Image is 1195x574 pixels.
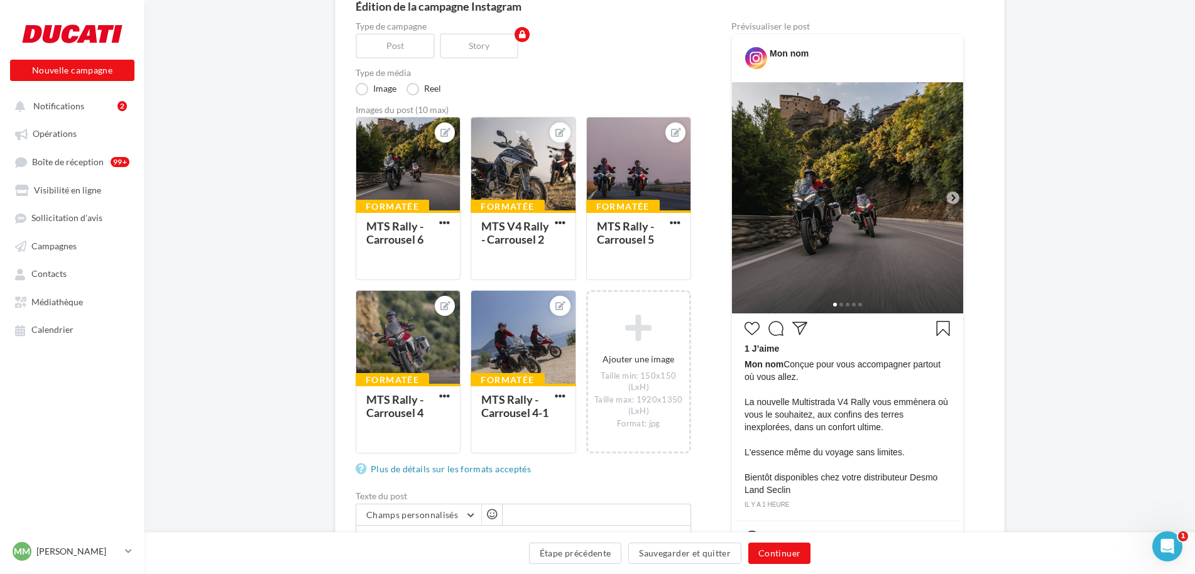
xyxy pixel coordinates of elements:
div: 99+ [111,157,129,167]
span: Visibilité en ligne [34,185,101,195]
span: Contacts [31,269,67,279]
div: MTS Rally - Carrousel 6 [366,219,423,246]
a: MM [PERSON_NAME] [10,539,134,563]
svg: Commenter [768,321,783,336]
button: Sauvegarder et quitter [628,543,741,564]
span: Calendrier [31,325,74,335]
div: Formatée [471,200,544,214]
div: 1 J’aime [745,342,951,358]
svg: Enregistrer [936,321,951,336]
span: Sollicitation d'avis [31,213,102,224]
div: Formatée [471,373,544,387]
span: Mon nom [745,359,783,369]
div: MTS Rally - Carrousel 4-1 [481,393,548,420]
span: MM [14,545,30,558]
span: 1 [1178,531,1188,541]
span: Conçue pour vous accompagner partout où vous allez. La nouvelle Multistrada V4 Rally vous emmèner... [745,358,951,496]
svg: Emoji [745,531,760,546]
a: Visibilité en ligne [8,178,137,201]
a: Boîte de réception99+ [8,150,137,173]
div: Mon nom [770,47,809,60]
a: Opérations [8,122,137,144]
div: MTS Rally - Carrousel 5 [597,219,654,246]
span: Médiathèque [31,296,83,307]
span: Notifications [33,100,84,111]
button: Continuer [748,543,810,564]
a: Sollicitation d'avis [8,206,137,229]
span: Opérations [33,129,77,139]
span: Campagnes [31,241,77,251]
button: Notifications 2 [8,94,132,117]
label: Type de campagne [356,22,691,31]
label: Texte du post [356,492,691,501]
label: Image [356,83,396,95]
div: 2 [117,101,127,111]
div: Prévisualiser le post [731,22,964,31]
div: Formatée [356,373,429,387]
a: Contacts [8,262,137,284]
iframe: Intercom live chat [1152,531,1182,561]
p: [PERSON_NAME] [36,545,120,558]
div: MTS V4 Rally - Carrousel 2 [481,219,549,246]
label: Type de média [356,68,691,77]
div: Formatée [586,200,660,214]
label: Reel [407,83,441,95]
a: Médiathèque [8,290,137,313]
button: Champs personnalisés [356,504,481,526]
button: Étape précédente [529,543,622,564]
span: Champs personnalisés [366,509,458,520]
div: Formatée [356,200,429,214]
div: Ajouter un commentaire... [768,531,869,544]
a: Plus de détails sur les formats acceptés [356,462,536,477]
div: Images du post (10 max) [356,106,691,114]
a: Campagnes [8,234,137,257]
div: Édition de la campagne Instagram [356,1,984,12]
a: Calendrier [8,318,137,340]
span: Boîte de réception [32,156,104,167]
div: MTS Rally - Carrousel 4 [366,393,423,420]
svg: Partager la publication [792,321,807,336]
button: Nouvelle campagne [10,60,134,81]
svg: J’aime [745,321,760,336]
div: il y a 1 heure [745,499,951,511]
